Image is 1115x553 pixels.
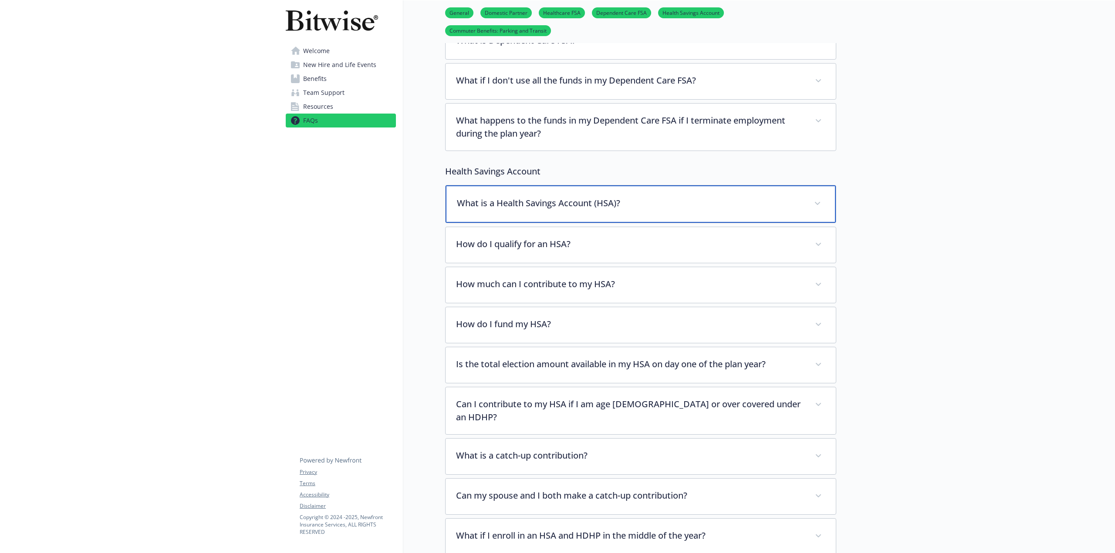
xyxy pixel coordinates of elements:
p: How much can I contribute to my HSA? [456,278,804,291]
a: Accessibility [300,491,395,499]
a: Resources [286,100,396,114]
a: Dependent Care FSA [592,8,651,17]
a: Health Savings Account [658,8,724,17]
div: Can I contribute to my HSA if I am age [DEMOGRAPHIC_DATA] or over covered under an HDHP? [446,387,836,434]
div: Is the total election amount available in my HSA on day one of the plan year? [446,347,836,383]
a: Terms [300,479,395,487]
a: Team Support [286,86,396,100]
div: Can my spouse and I both make a catch-up contribution? [446,479,836,514]
span: Benefits [303,72,327,86]
p: Is the total election amount available in my HSA on day one of the plan year? [456,358,804,371]
a: Disclaimer [300,502,395,510]
a: Healthcare FSA [539,8,585,17]
span: New Hire and Life Events [303,58,376,72]
p: Can my spouse and I both make a catch-up contribution? [456,489,804,502]
p: What is a catch-up contribution? [456,449,804,462]
div: What happens to the funds in my Dependent Care FSA if I terminate employment during the plan year? [446,104,836,151]
div: What is a catch-up contribution? [446,439,836,474]
a: Domestic Partner [480,8,532,17]
a: General [445,8,473,17]
div: How do I fund my HSA? [446,307,836,343]
a: FAQs [286,114,396,127]
span: Resources [303,100,333,114]
p: Health Savings Account [445,165,836,178]
p: Copyright © 2024 - 2025 , Newfront Insurance Services, ALL RIGHTS RESERVED [300,513,395,536]
a: Privacy [300,468,395,476]
span: FAQs [303,114,318,127]
p: Can I contribute to my HSA if I am age [DEMOGRAPHIC_DATA] or over covered under an HDHP? [456,398,804,424]
p: What is a Health Savings Account (HSA)? [457,197,804,210]
span: Welcome [303,44,330,58]
p: How do I qualify for an HSA? [456,238,804,251]
div: What is a Health Savings Account (HSA)? [446,185,836,223]
a: Benefits [286,72,396,86]
span: Team Support [303,86,345,100]
p: What happens to the funds in my Dependent Care FSA if I terminate employment during the plan year? [456,114,804,140]
a: New Hire and Life Events [286,58,396,72]
p: What if I don't use all the funds in my Dependent Care FSA? [456,74,804,87]
div: How much can I contribute to my HSA? [446,267,836,303]
p: What if I enroll in an HSA and HDHP in the middle of the year? [456,529,804,542]
a: Welcome [286,44,396,58]
div: How do I qualify for an HSA? [446,227,836,263]
p: How do I fund my HSA? [456,318,804,331]
a: Commuter Benefits: Parking and Transit [445,26,551,34]
div: What if I don't use all the funds in my Dependent Care FSA? [446,64,836,99]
